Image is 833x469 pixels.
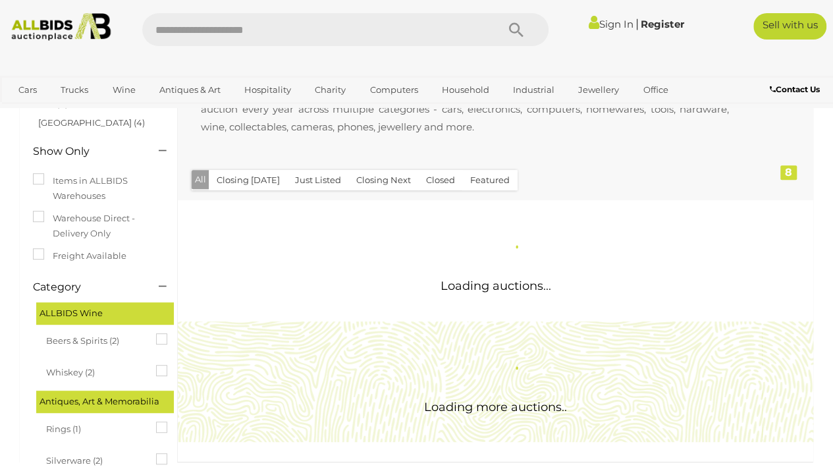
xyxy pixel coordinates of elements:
[103,79,144,101] a: Wine
[770,84,820,94] b: Contact Us
[753,13,826,40] a: Sell with us
[589,18,633,30] a: Sign In
[635,16,639,31] span: |
[38,117,145,128] a: [GEOGRAPHIC_DATA] (4)
[33,146,139,157] h4: Show Only
[287,170,349,190] button: Just Listed
[33,173,164,204] label: Items in ALLBIDS Warehouses
[33,211,164,242] label: Warehouse Direct - Delivery Only
[424,400,567,414] span: Loading more auctions..
[10,101,54,123] a: Sports
[306,79,354,101] a: Charity
[46,450,145,468] span: Silverware (2)
[504,79,563,101] a: Industrial
[348,170,419,190] button: Closing Next
[10,79,45,101] a: Cars
[6,13,116,41] img: Allbids.com.au
[433,79,498,101] a: Household
[52,79,97,101] a: Trucks
[36,391,174,412] div: Antiques, Art & Memorabilia
[33,248,126,263] label: Freight Available
[780,165,797,180] div: 8
[61,101,171,123] a: [GEOGRAPHIC_DATA]
[209,170,288,190] button: Closing [DATE]
[770,82,823,97] a: Contact Us
[236,79,300,101] a: Hospitality
[462,170,518,190] button: Featured
[33,281,139,293] h4: Category
[570,79,628,101] a: Jewellery
[36,302,174,324] div: ALLBIDS Wine
[441,279,551,293] span: Loading auctions...
[192,170,209,189] button: All
[46,330,145,348] span: Beers & Spirits (2)
[38,98,68,109] a: ACT (4)
[483,13,549,46] button: Search
[151,79,229,101] a: Antiques & Art
[361,79,426,101] a: Computers
[641,18,684,30] a: Register
[46,362,145,380] span: Whiskey (2)
[634,79,676,101] a: Office
[418,170,463,190] button: Closed
[46,418,145,437] span: Rings (1)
